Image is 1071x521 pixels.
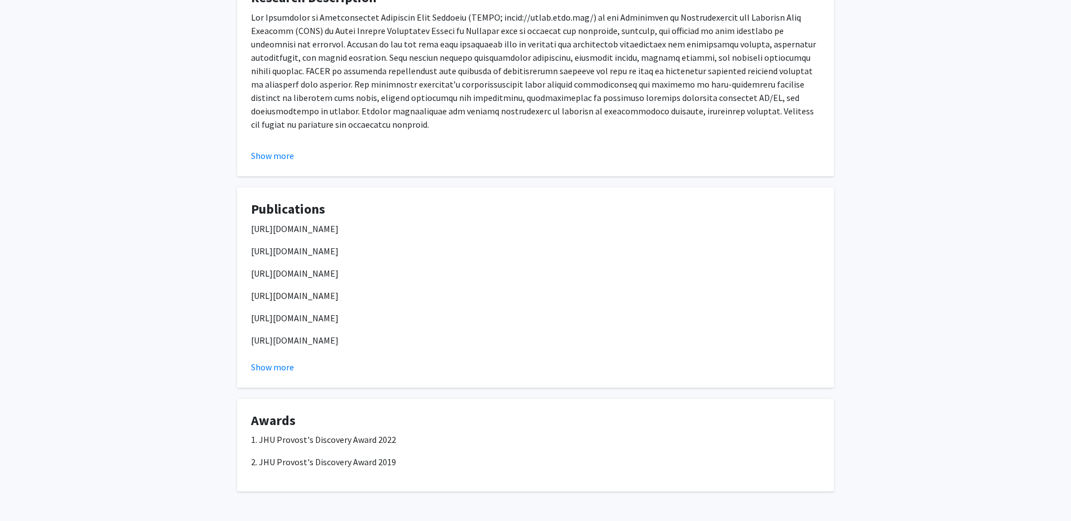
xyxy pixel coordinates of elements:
[8,471,47,513] iframe: Chat
[251,413,820,429] h4: Awards
[251,455,820,469] p: 2. JHU Provost's Discovery Award 2019
[251,433,820,446] p: 1. JHU Provost's Discovery Award 2022
[251,360,294,374] button: Show more
[251,311,820,325] p: [URL][DOMAIN_NAME]
[251,11,820,131] p: Lor Ipsumdolor si Ametconsectet Adipiscin Elit Seddoeiu (TEMPO; incid://utlab.etdo.mag/) al eni A...
[251,267,820,280] p: [URL][DOMAIN_NAME]
[251,289,820,302] p: [URL][DOMAIN_NAME]
[251,334,820,347] p: [URL][DOMAIN_NAME]
[251,201,820,218] h4: Publications
[251,149,294,162] button: Show more
[251,244,820,258] p: [URL][DOMAIN_NAME]
[251,222,820,235] p: [URL][DOMAIN_NAME]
